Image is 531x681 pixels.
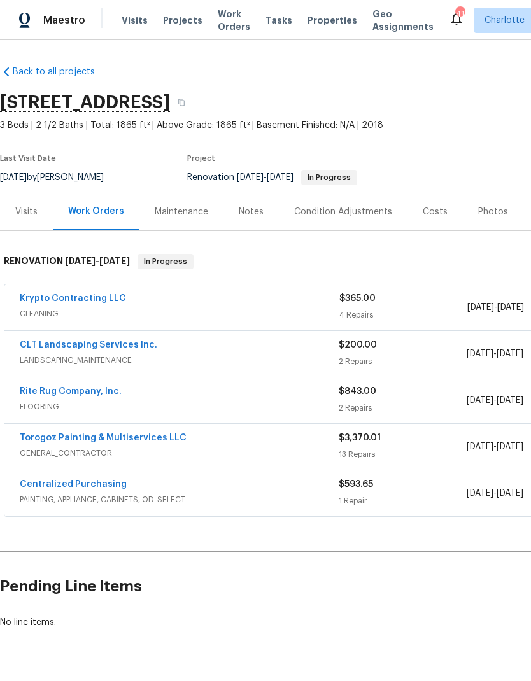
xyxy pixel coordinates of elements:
[65,256,96,265] span: [DATE]
[455,8,464,20] div: 41
[339,387,376,396] span: $843.00
[372,8,434,33] span: Geo Assignments
[43,14,85,27] span: Maestro
[15,206,38,218] div: Visits
[163,14,202,27] span: Projects
[294,206,392,218] div: Condition Adjustments
[467,440,523,453] span: -
[339,340,377,349] span: $200.00
[20,480,127,489] a: Centralized Purchasing
[4,254,130,269] h6: RENOVATION
[497,489,523,498] span: [DATE]
[65,256,130,265] span: -
[302,174,356,181] span: In Progress
[467,394,523,407] span: -
[187,173,357,182] span: Renovation
[99,256,130,265] span: [DATE]
[467,349,493,358] span: [DATE]
[497,442,523,451] span: [DATE]
[467,487,523,500] span: -
[478,206,508,218] div: Photos
[423,206,448,218] div: Costs
[20,354,339,367] span: LANDSCAPING_MAINTENANCE
[139,255,192,268] span: In Progress
[267,173,294,182] span: [DATE]
[467,303,494,312] span: [DATE]
[485,14,525,27] span: Charlotte
[237,173,294,182] span: -
[20,340,157,349] a: CLT Landscaping Services Inc.
[339,294,376,303] span: $365.00
[339,480,373,489] span: $593.65
[170,91,193,114] button: Copy Address
[467,442,493,451] span: [DATE]
[239,206,264,218] div: Notes
[20,447,339,460] span: GENERAL_CONTRACTOR
[265,16,292,25] span: Tasks
[339,433,381,442] span: $3,370.01
[497,396,523,405] span: [DATE]
[339,495,466,507] div: 1 Repair
[237,173,264,182] span: [DATE]
[20,307,339,320] span: CLEANING
[467,396,493,405] span: [DATE]
[497,349,523,358] span: [DATE]
[20,433,187,442] a: Torogoz Painting & Multiservices LLC
[20,400,339,413] span: FLOORING
[155,206,208,218] div: Maintenance
[339,402,466,414] div: 2 Repairs
[308,14,357,27] span: Properties
[68,205,124,218] div: Work Orders
[187,155,215,162] span: Project
[467,348,523,360] span: -
[467,489,493,498] span: [DATE]
[20,387,122,396] a: Rite Rug Company, Inc.
[218,8,250,33] span: Work Orders
[339,355,466,368] div: 2 Repairs
[467,301,524,314] span: -
[122,14,148,27] span: Visits
[20,294,126,303] a: Krypto Contracting LLC
[20,493,339,506] span: PAINTING, APPLIANCE, CABINETS, OD_SELECT
[339,448,466,461] div: 13 Repairs
[497,303,524,312] span: [DATE]
[339,309,467,321] div: 4 Repairs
